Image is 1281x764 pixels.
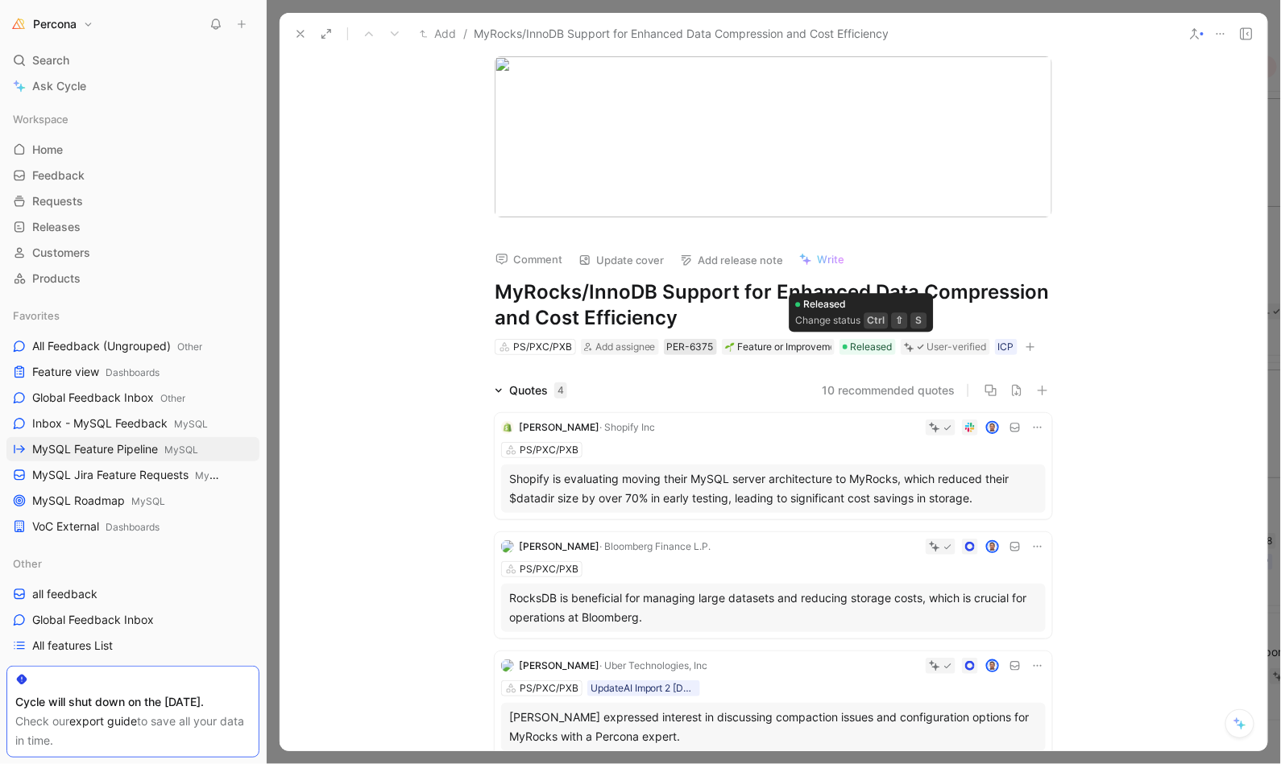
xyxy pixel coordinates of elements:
a: Inbox - MySQL FeedbackMySQL [6,411,259,436]
span: Global Feedback Inbox [32,612,154,628]
a: All Products - Feature pipeline [6,659,259,683]
a: All Feedback (Ungrouped)Other [6,334,259,358]
span: MySQL [174,418,208,430]
div: Released [839,339,896,355]
span: MySQL Roadmap [32,493,165,510]
div: Cycle will shut down on the [DATE]. [15,692,251,712]
span: MySQL Feature Pipeline [32,441,198,458]
a: MySQL RoadmapMySQL [6,489,259,513]
div: ICP [998,339,1014,355]
div: Quotes [509,381,567,400]
div: PS/PXC/PXB [520,680,578,696]
span: Add assignee [595,341,656,353]
span: Other [177,341,202,353]
h1: MyRocks/InnoDB Support for Enhanced Data Compression and Cost Efficiency [495,279,1052,331]
span: [PERSON_NAME] [519,659,599,671]
span: MySQL [131,495,165,507]
span: Other [160,392,185,404]
button: Comment [488,248,570,270]
a: Home [6,138,259,162]
a: MySQL Feature PipelineMySQL [6,437,259,461]
a: Products [6,266,259,291]
span: Write [817,252,844,266]
a: Feedback [6,163,259,188]
a: MySQL Jira Feature RequestsMySQL [6,463,259,487]
img: logo [501,421,514,434]
span: Requests [32,193,83,209]
span: Inbox - MySQL Feedback [32,415,208,432]
a: All features List [6,634,259,658]
div: 🌱Feature or Improvement [722,339,835,355]
img: avatar [988,661,998,671]
a: Customers [6,241,259,265]
div: Feature or Improvement [725,339,831,355]
span: · Shopify Inc [599,421,655,433]
a: VoC ExternalDashboards [6,514,259,539]
div: RocksDB is beneficial for managing large datasets and reducing storage costs, which is crucial fo... [509,588,1038,627]
span: VoC External [32,518,160,535]
div: PS/PXC/PXB [520,561,578,577]
span: Other [13,555,42,572]
div: UpdateAI Import 2 [DATE] 18:54 [591,680,697,696]
div: PS/PXC/PXB [513,339,572,355]
div: Workspace [6,107,259,131]
span: All Feedback (Ungrouped) [32,338,202,355]
a: all feedback [6,582,259,606]
div: Shopify is evaluating moving their MySQL server architecture to MyRocks, which reduced their $dat... [509,469,1038,508]
span: all feedback [32,586,97,602]
span: Favorites [13,308,60,324]
img: avatar [988,423,998,433]
a: Ask Cycle [6,74,259,98]
img: logo [501,540,514,553]
img: avatar [988,542,998,552]
div: User-verified [927,339,987,355]
div: Search [6,48,259,72]
span: Feedback [32,167,85,184]
span: [PERSON_NAME] [519,421,599,433]
button: Update cover [571,249,671,271]
span: Customers [32,245,90,261]
span: All features List [32,638,113,654]
span: Products [32,270,81,287]
span: MySQL [195,469,229,481]
a: Global Feedback Inbox [6,608,259,632]
a: Global Feedback InboxOther [6,386,259,410]
span: Released [851,339,893,355]
span: [PERSON_NAME] [519,540,599,552]
div: PER-6375 [667,339,714,355]
div: [PERSON_NAME] expressed interest in discussing compaction issues and configuration options for My... [509,708,1038,746]
span: Workspace [13,111,68,127]
span: / [463,24,467,43]
span: Ask Cycle [32,76,86,96]
span: MySQL Jira Feature Requests [32,467,219,484]
div: Quotes4 [488,381,574,400]
div: Check our to save all your data in time. [15,712,251,750]
button: Add [416,24,460,43]
img: logo [501,659,514,672]
span: MySQL [164,444,198,456]
span: Dashboards [106,521,160,533]
a: export guide [69,714,137,728]
span: Dashboards [106,366,160,378]
span: Search [32,51,69,70]
span: Home [32,142,63,158]
span: All Products - Feature pipeline [32,663,190,679]
div: Other [6,551,259,576]
span: Global Feedback Inbox [32,390,185,407]
span: · Uber Technologies, Inc [599,659,707,671]
img: Percona [10,16,27,32]
button: Add release note [673,249,790,271]
button: 10 recommended quotes [822,381,955,400]
div: PS/PXC/PXB [520,442,578,458]
span: Feature view [32,364,160,381]
div: 4 [554,382,567,399]
button: Write [792,248,852,270]
a: Releases [6,215,259,239]
a: Requests [6,189,259,213]
img: 🌱 [725,342,735,352]
div: Favorites [6,304,259,328]
button: PerconaPercona [6,13,97,35]
a: Feature viewDashboards [6,360,259,384]
span: · Bloomberg Finance L.P. [599,540,711,552]
h1: Percona [33,17,77,31]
